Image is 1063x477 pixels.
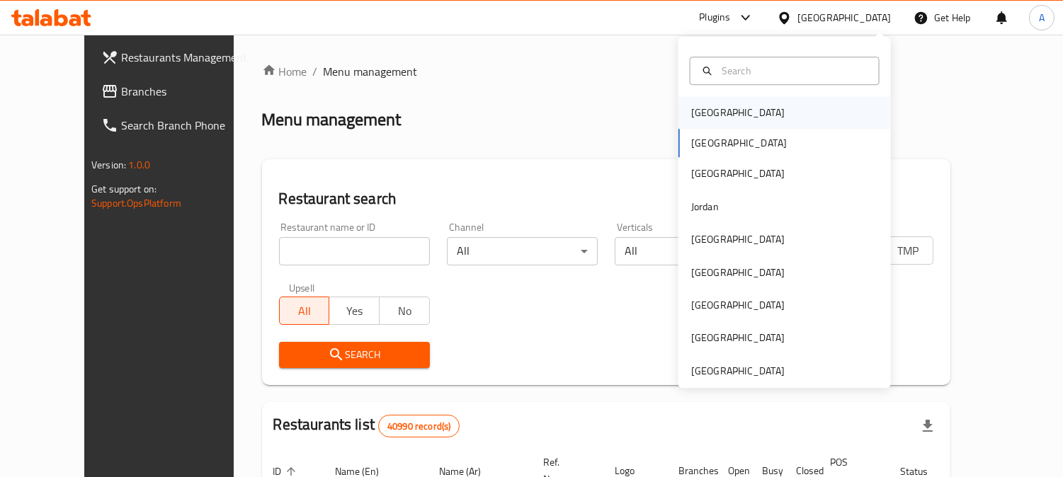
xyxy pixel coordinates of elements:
div: All [447,237,598,265]
div: [GEOGRAPHIC_DATA] [797,10,891,25]
span: A [1039,10,1045,25]
nav: breadcrumb [262,63,950,80]
span: TMP [889,241,928,261]
a: Branches [90,74,262,108]
div: Plugins [699,9,730,26]
div: Jordan [691,199,719,214]
span: Version: [91,156,126,174]
span: Get support on: [91,180,157,198]
div: [GEOGRAPHIC_DATA] [691,331,785,346]
label: Upsell [289,282,315,292]
h2: Menu management [262,108,402,131]
div: Export file [911,409,945,443]
button: Search [279,342,430,368]
div: [GEOGRAPHIC_DATA] [691,105,785,120]
button: All [279,297,330,325]
a: Support.OpsPlatform [91,194,181,212]
span: 40990 record(s) [379,420,459,433]
span: Yes [335,301,374,321]
button: No [379,297,430,325]
li: / [313,63,318,80]
span: Menu management [324,63,418,80]
h2: Restaurant search [279,188,933,209]
div: [GEOGRAPHIC_DATA] [691,363,785,379]
h2: Restaurants list [273,414,460,437]
div: [GEOGRAPHIC_DATA] [691,231,785,247]
div: All [615,237,766,265]
a: Restaurants Management [90,40,262,74]
a: Search Branch Phone [90,108,262,142]
div: [GEOGRAPHIC_DATA] [691,166,785,182]
button: TMP [882,236,933,265]
button: Yes [329,297,380,325]
span: No [385,301,424,321]
span: Search [290,346,419,364]
input: Search [716,63,870,79]
div: Total records count [378,415,460,437]
span: 1.0.0 [128,156,150,174]
span: All [285,301,324,321]
span: Search Branch Phone [121,117,251,134]
span: Restaurants Management [121,49,251,66]
div: [GEOGRAPHIC_DATA] [691,265,785,280]
a: Home [262,63,307,80]
input: Search for restaurant name or ID.. [279,237,430,265]
span: Branches [121,83,251,100]
div: [GEOGRAPHIC_DATA] [691,297,785,313]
